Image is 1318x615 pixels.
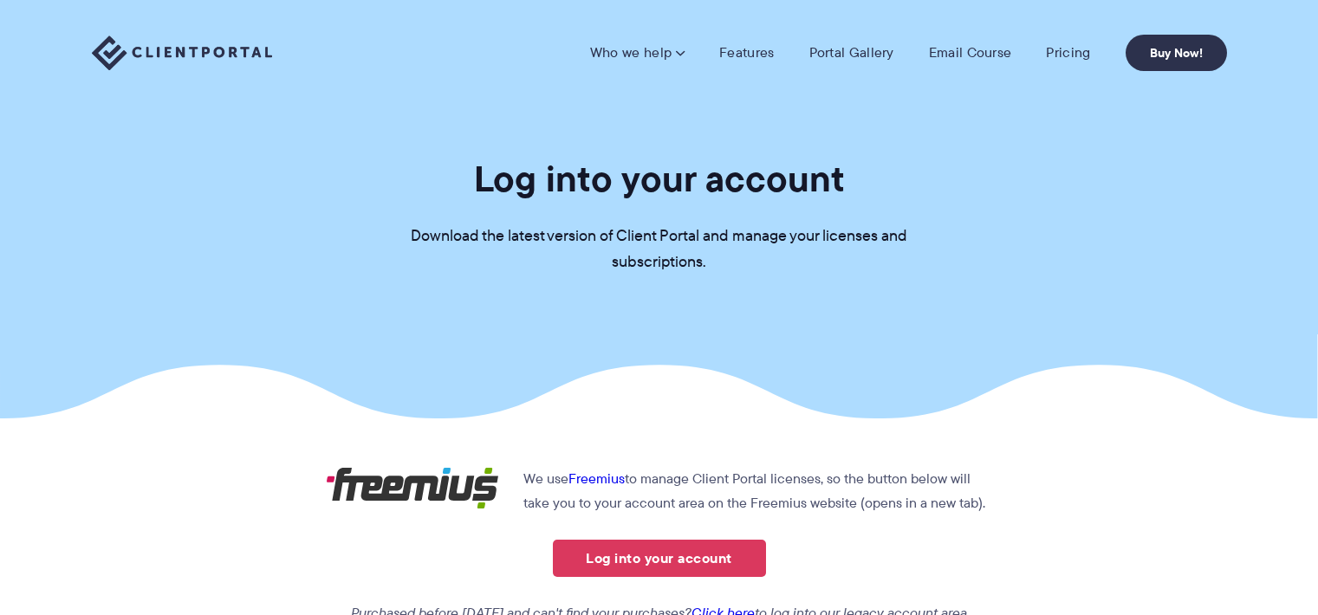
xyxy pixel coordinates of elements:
[929,44,1012,61] a: Email Course
[1046,44,1090,61] a: Pricing
[326,467,992,515] p: We use to manage Client Portal licenses, so the button below will take you to your account area o...
[809,44,894,61] a: Portal Gallery
[474,156,845,202] h1: Log into your account
[553,540,766,577] a: Log into your account
[568,469,625,489] a: Freemius
[326,467,499,509] img: Freemius logo
[1126,35,1227,71] a: Buy Now!
[399,223,919,275] p: Download the latest version of Client Portal and manage your licenses and subscriptions.
[590,44,685,61] a: Who we help
[719,44,774,61] a: Features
